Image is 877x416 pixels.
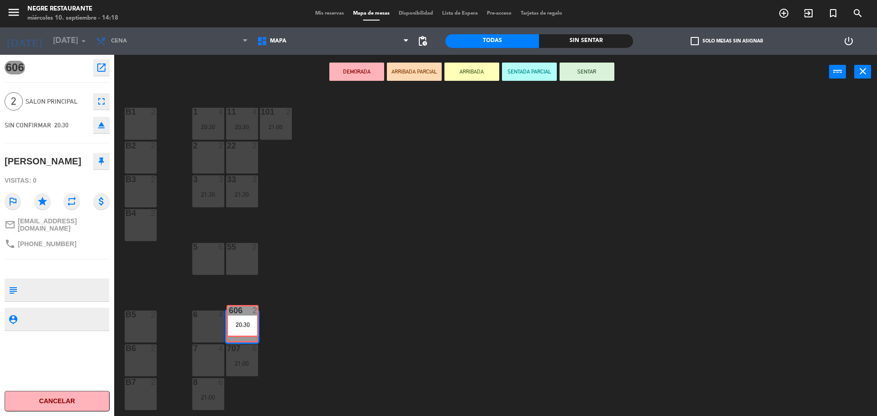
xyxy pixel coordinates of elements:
[857,66,868,77] i: close
[78,36,89,47] i: arrow_drop_down
[151,344,156,353] div: 2
[151,378,156,386] div: 2
[7,5,21,22] button: menu
[151,108,156,116] div: 2
[252,142,258,150] div: 2
[502,63,557,81] button: SENTADA PARCIAL
[151,142,156,150] div: 2
[63,193,80,210] i: repeat
[387,63,442,81] button: ARRIBADA PARCIAL
[5,92,23,111] span: 2
[5,217,110,232] a: mail_outline[EMAIL_ADDRESS][DOMAIN_NAME]
[218,378,224,386] div: 6
[417,36,428,47] span: pending_actions
[829,65,846,79] button: power_input
[93,93,110,110] button: fullscreen
[5,173,110,189] div: Visitas: 0
[778,8,789,19] i: add_circle_outline
[193,243,194,251] div: 5
[270,38,286,44] span: MAPA
[27,14,118,23] div: miércoles 10. septiembre - 14:18
[151,175,156,184] div: 2
[5,121,51,129] span: SIN CONFIRMAR
[691,37,763,45] label: Solo mesas sin asignar
[252,344,258,353] div: 6
[26,96,89,107] span: SALON PRINCIPAL
[193,344,194,353] div: 7
[5,154,81,169] div: [PERSON_NAME]
[193,108,194,116] div: 1
[218,142,224,150] div: 2
[252,175,258,184] div: 3
[852,8,863,19] i: search
[193,311,194,319] div: 6
[5,61,25,74] span: 606
[93,193,110,210] i: attach_money
[218,311,224,319] div: 4
[192,394,224,400] div: 21:00
[27,5,118,14] div: Negre Restaurante
[349,11,394,16] span: Mapa de mesas
[286,108,291,116] div: 2
[193,378,194,386] div: 8
[5,391,110,411] button: Cancelar
[96,120,107,131] i: eject
[193,175,194,184] div: 3
[482,11,516,16] span: Pre-acceso
[7,5,21,19] i: menu
[260,124,292,130] div: 21:00
[5,238,16,249] i: phone
[329,63,384,81] button: DEMORADA
[218,108,224,116] div: 4
[193,142,194,150] div: 2
[151,209,156,217] div: 2
[18,217,110,232] span: [EMAIL_ADDRESS][DOMAIN_NAME]
[192,191,224,198] div: 21:30
[54,121,69,129] span: 20:30
[18,240,76,247] span: [PHONE_NUMBER]
[394,11,438,16] span: Disponibilidad
[828,8,839,19] i: turned_in_not
[93,59,110,76] button: open_in_new
[803,8,814,19] i: exit_to_app
[96,96,107,107] i: fullscreen
[444,63,499,81] button: ARRIBADA
[832,66,843,77] i: power_input
[34,193,51,210] i: star
[96,62,107,73] i: open_in_new
[311,11,349,16] span: Mis reservas
[8,285,18,295] i: subject
[516,11,567,16] span: Tarjetas de regalo
[151,311,156,319] div: 2
[445,34,539,48] div: Todas
[93,117,110,133] button: eject
[5,219,16,230] i: mail_outline
[226,360,258,367] div: 21:00
[438,11,482,16] span: Lista de Espera
[218,243,224,251] div: 6
[226,124,258,130] div: 20:30
[226,191,258,198] div: 21:30
[192,124,224,130] div: 20:30
[218,344,224,353] div: 4
[5,193,21,210] i: outlined_flag
[843,36,854,47] i: power_settings_new
[252,108,258,116] div: 4
[111,38,127,44] span: Cena
[691,37,699,45] span: check_box_outline_blank
[8,314,18,324] i: person_pin
[560,63,614,81] button: SENTAR
[252,243,258,251] div: 2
